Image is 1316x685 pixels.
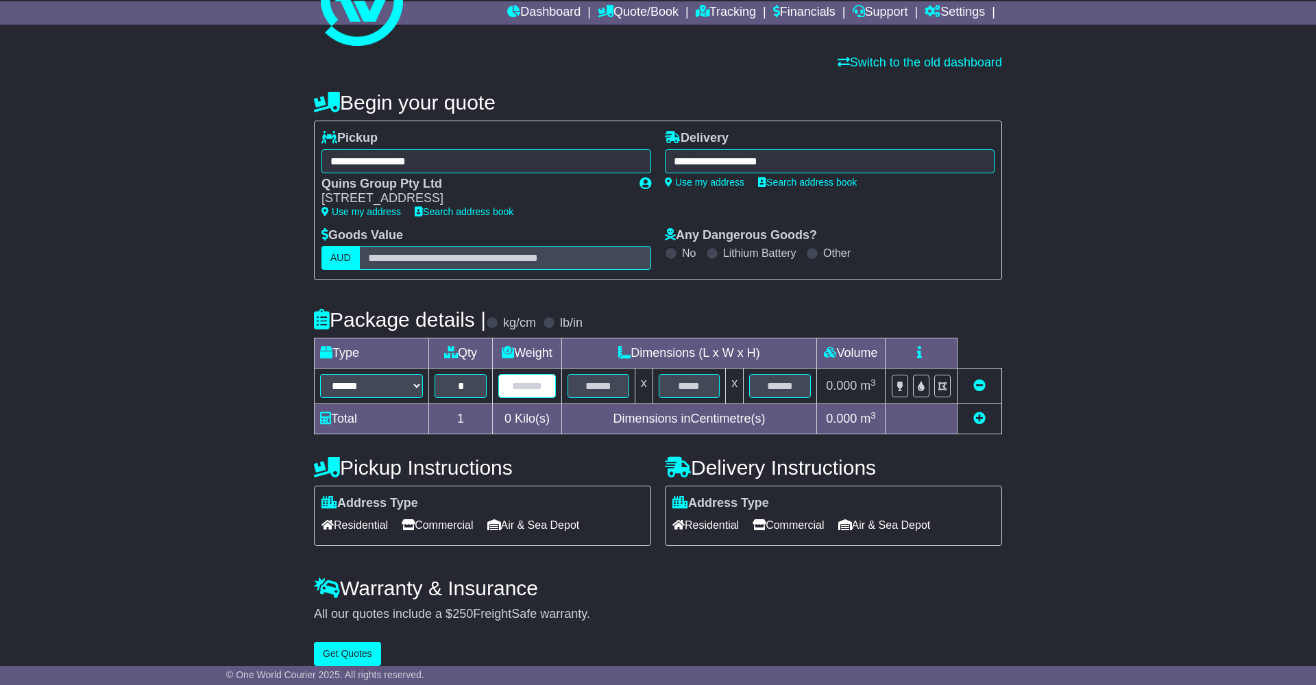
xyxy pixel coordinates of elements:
span: m [860,379,876,393]
td: Weight [493,338,562,369]
span: Residential [672,514,739,536]
label: Any Dangerous Goods? [665,228,817,243]
span: 0.000 [826,379,857,393]
a: Use my address [665,177,744,188]
h4: Begin your quote [314,91,1002,114]
a: Search address book [415,206,513,217]
h4: Delivery Instructions [665,456,1002,479]
span: 250 [452,607,473,621]
div: All our quotes include a $ FreightSafe warranty. [314,607,1002,622]
a: Search address book [758,177,857,188]
span: Commercial [753,514,824,536]
sup: 3 [870,377,876,388]
a: Tracking [696,1,756,25]
h4: Package details | [314,308,486,331]
td: x [726,369,744,404]
label: Delivery [665,131,729,146]
label: lb/in [560,316,583,331]
td: Total [315,404,429,434]
span: 0.000 [826,412,857,425]
span: Air & Sea Depot [838,514,931,536]
label: kg/cm [503,316,536,331]
span: m [860,412,876,425]
a: Remove this item [973,379,986,393]
label: AUD [321,246,360,270]
span: Air & Sea Depot [487,514,580,536]
label: Other [823,247,851,260]
td: x [635,369,653,404]
td: 1 [429,404,493,434]
a: Quote/Book [598,1,679,25]
h4: Pickup Instructions [314,456,651,479]
span: Residential [321,514,388,536]
a: Switch to the old dashboard [838,55,1002,69]
td: Type [315,338,429,369]
td: Qty [429,338,493,369]
a: Support [853,1,908,25]
button: Get Quotes [314,642,381,666]
a: Add new item [973,412,986,425]
span: © One World Courier 2025. All rights reserved. [226,669,424,680]
span: 0 [504,412,511,425]
label: Address Type [672,496,769,511]
span: Commercial [402,514,473,536]
label: No [682,247,696,260]
div: Quins Group Pty Ltd [321,177,626,192]
td: Dimensions (L x W x H) [561,338,816,369]
a: Financials [773,1,836,25]
td: Dimensions in Centimetre(s) [561,404,816,434]
td: Volume [816,338,885,369]
label: Goods Value [321,228,403,243]
h4: Warranty & Insurance [314,577,1002,599]
a: Dashboard [507,1,581,25]
a: Use my address [321,206,401,217]
div: [STREET_ADDRESS] [321,191,626,206]
label: Lithium Battery [723,247,796,260]
label: Address Type [321,496,418,511]
td: Kilo(s) [493,404,562,434]
label: Pickup [321,131,378,146]
sup: 3 [870,410,876,421]
a: Settings [925,1,985,25]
